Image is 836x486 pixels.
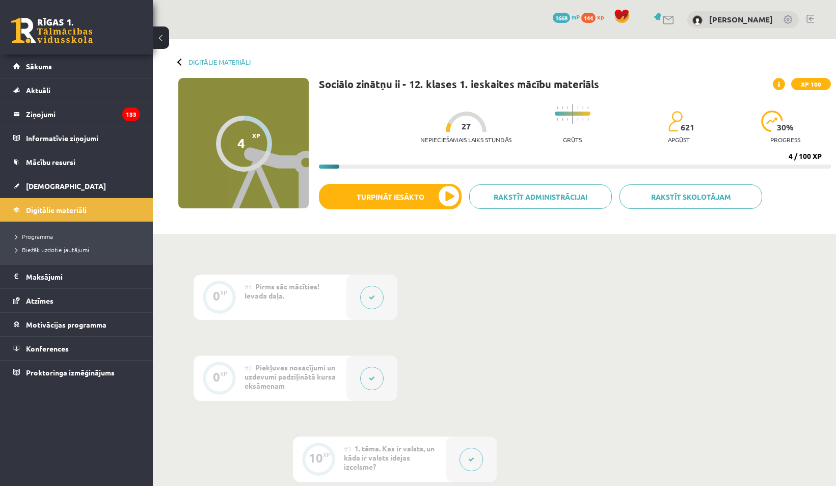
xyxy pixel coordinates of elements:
a: [PERSON_NAME] [709,14,773,24]
h1: Sociālo zinātņu ii - 12. klases 1. ieskaites mācību materiāls [319,78,599,90]
p: Nepieciešamais laiks stundās [420,136,511,143]
img: icon-short-line-57e1e144782c952c97e751825c79c345078a6d821885a25fce030b3d8c18986b.svg [582,106,583,109]
a: Ziņojumi133 [13,102,140,126]
a: 144 xp [581,13,609,21]
a: [DEMOGRAPHIC_DATA] [13,174,140,198]
a: Sākums [13,55,140,78]
img: icon-short-line-57e1e144782c952c97e751825c79c345078a6d821885a25fce030b3d8c18986b.svg [562,106,563,109]
img: icon-short-line-57e1e144782c952c97e751825c79c345078a6d821885a25fce030b3d8c18986b.svg [557,106,558,109]
img: icon-short-line-57e1e144782c952c97e751825c79c345078a6d821885a25fce030b3d8c18986b.svg [587,106,588,109]
span: xp [597,13,604,21]
a: Motivācijas programma [13,313,140,336]
span: 621 [681,123,694,132]
div: XP [220,290,227,295]
legend: Maksājumi [26,265,140,288]
span: Programma [15,232,53,240]
span: Biežāk uzdotie jautājumi [15,246,89,254]
img: icon-short-line-57e1e144782c952c97e751825c79c345078a6d821885a25fce030b3d8c18986b.svg [562,118,563,121]
span: Atzīmes [26,296,53,305]
a: Maksājumi [13,265,140,288]
a: Mācību resursi [13,150,140,174]
span: 27 [462,122,471,131]
img: icon-short-line-57e1e144782c952c97e751825c79c345078a6d821885a25fce030b3d8c18986b.svg [567,106,568,109]
span: [DEMOGRAPHIC_DATA] [26,181,106,191]
img: Estere Driba [692,15,703,25]
div: 0 [213,291,220,301]
a: Programma [15,232,143,241]
a: Aktuāli [13,78,140,102]
img: icon-short-line-57e1e144782c952c97e751825c79c345078a6d821885a25fce030b3d8c18986b.svg [557,118,558,121]
span: XP [252,132,260,139]
img: icon-short-line-57e1e144782c952c97e751825c79c345078a6d821885a25fce030b3d8c18986b.svg [587,118,588,121]
div: XP [323,452,330,457]
span: 1. tēma. Kas ir valsts, un kāda ir valsts idejas izcelsme? [344,444,435,471]
span: Motivācijas programma [26,320,106,329]
span: #3 [344,445,352,453]
p: apgūst [668,136,690,143]
img: icon-long-line-d9ea69661e0d244f92f715978eff75569469978d946b2353a9bb055b3ed8787d.svg [572,104,573,124]
span: Piekļuves nosacījumi un uzdevumi padziļinātā kursa eksāmenam [245,363,336,390]
p: progress [770,136,800,143]
a: Proktoringa izmēģinājums [13,361,140,384]
a: Atzīmes [13,289,140,312]
span: Mācību resursi [26,157,75,167]
img: icon-short-line-57e1e144782c952c97e751825c79c345078a6d821885a25fce030b3d8c18986b.svg [577,118,578,121]
a: Digitālie materiāli [13,198,140,222]
span: 30 % [777,123,794,132]
span: mP [572,13,580,21]
a: Rīgas 1. Tālmācības vidusskola [11,18,93,43]
img: icon-short-line-57e1e144782c952c97e751825c79c345078a6d821885a25fce030b3d8c18986b.svg [567,118,568,121]
img: icon-progress-161ccf0a02000e728c5f80fcf4c31c7af3da0e1684b2b1d7c360e028c24a22f1.svg [761,111,783,132]
button: Turpināt iesākto [319,184,462,209]
img: icon-short-line-57e1e144782c952c97e751825c79c345078a6d821885a25fce030b3d8c18986b.svg [577,106,578,109]
img: students-c634bb4e5e11cddfef0936a35e636f08e4e9abd3cc4e673bd6f9a4125e45ecb1.svg [668,111,683,132]
a: Konferences [13,337,140,360]
div: 4 [237,136,245,151]
span: Digitālie materiāli [26,205,87,214]
img: icon-short-line-57e1e144782c952c97e751825c79c345078a6d821885a25fce030b3d8c18986b.svg [582,118,583,121]
a: Rakstīt administrācijai [469,184,612,209]
div: 0 [213,372,220,382]
legend: Informatīvie ziņojumi [26,126,140,150]
span: XP 100 [791,78,831,90]
span: Sākums [26,62,52,71]
a: 1668 mP [553,13,580,21]
a: Biežāk uzdotie jautājumi [15,245,143,254]
span: 144 [581,13,596,23]
legend: Ziņojumi [26,102,140,126]
span: #2 [245,364,252,372]
div: 10 [309,453,323,463]
a: Rakstīt skolotājam [619,184,762,209]
div: XP [220,371,227,376]
span: Aktuāli [26,86,50,95]
a: Digitālie materiāli [188,58,251,66]
span: Pirms sāc mācīties! Ievada daļa. [245,282,319,300]
span: Proktoringa izmēģinājums [26,368,115,377]
span: 1668 [553,13,570,23]
i: 133 [122,107,140,121]
p: Grūts [563,136,582,143]
span: Konferences [26,344,69,353]
span: #1 [245,283,252,291]
a: Informatīvie ziņojumi [13,126,140,150]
